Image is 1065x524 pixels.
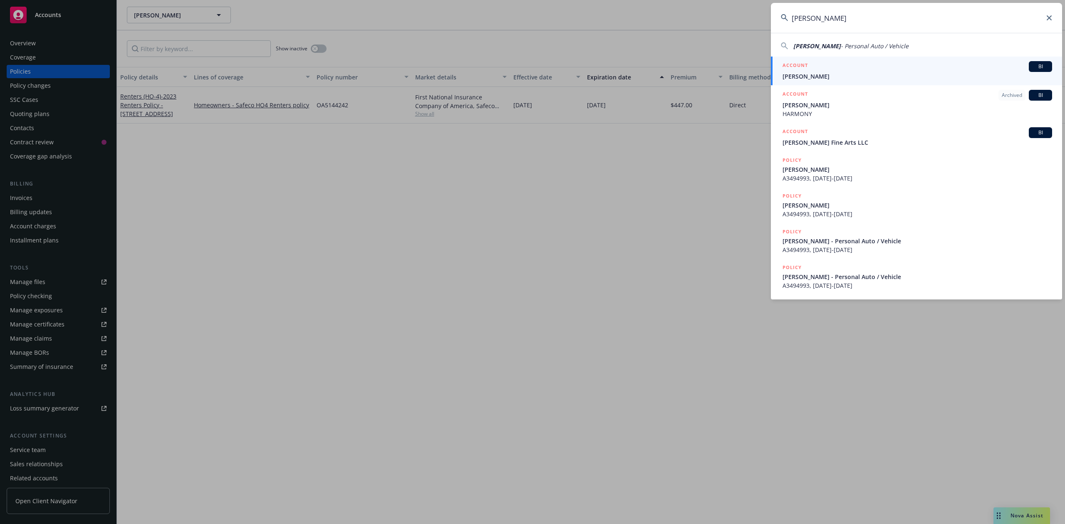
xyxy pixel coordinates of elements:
[783,127,808,137] h5: ACCOUNT
[771,187,1062,223] a: POLICY[PERSON_NAME]A3494993, [DATE]-[DATE]
[783,72,1052,81] span: [PERSON_NAME]
[783,109,1052,118] span: HARMONY
[783,90,808,100] h5: ACCOUNT
[783,201,1052,210] span: [PERSON_NAME]
[1032,63,1049,70] span: BI
[771,3,1062,33] input: Search...
[771,123,1062,151] a: ACCOUNTBI[PERSON_NAME] Fine Arts LLC
[783,210,1052,218] span: A3494993, [DATE]-[DATE]
[783,237,1052,245] span: [PERSON_NAME] - Personal Auto / Vehicle
[771,85,1062,123] a: ACCOUNTArchivedBI[PERSON_NAME]HARMONY
[783,138,1052,147] span: [PERSON_NAME] Fine Arts LLC
[771,223,1062,259] a: POLICY[PERSON_NAME] - Personal Auto / VehicleA3494993, [DATE]-[DATE]
[783,165,1052,174] span: [PERSON_NAME]
[1002,91,1022,99] span: Archived
[793,42,841,50] span: [PERSON_NAME]
[783,192,802,200] h5: POLICY
[783,61,808,71] h5: ACCOUNT
[783,281,1052,290] span: A3494993, [DATE]-[DATE]
[771,259,1062,294] a: POLICY[PERSON_NAME] - Personal Auto / VehicleA3494993, [DATE]-[DATE]
[783,272,1052,281] span: [PERSON_NAME] - Personal Auto / Vehicle
[783,227,802,236] h5: POLICY
[783,174,1052,183] span: A3494993, [DATE]-[DATE]
[783,156,802,164] h5: POLICY
[1032,91,1049,99] span: BI
[783,263,802,272] h5: POLICY
[783,101,1052,109] span: [PERSON_NAME]
[783,245,1052,254] span: A3494993, [DATE]-[DATE]
[771,57,1062,85] a: ACCOUNTBI[PERSON_NAME]
[1032,129,1049,136] span: BI
[841,42,909,50] span: - Personal Auto / Vehicle
[771,151,1062,187] a: POLICY[PERSON_NAME]A3494993, [DATE]-[DATE]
